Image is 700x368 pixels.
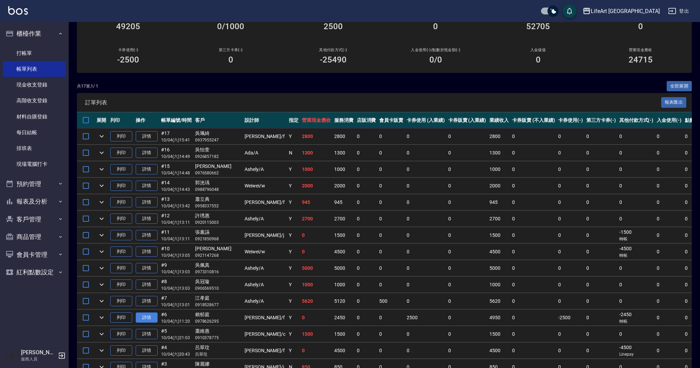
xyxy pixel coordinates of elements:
[377,161,405,177] td: 0
[243,227,287,243] td: [PERSON_NAME] /j
[3,45,66,61] a: 打帳單
[195,212,241,219] div: 許琇惠
[243,112,287,128] th: 設計師
[3,210,66,228] button: 客戶管理
[243,178,287,194] td: Weiwei /w
[661,97,687,108] button: 報表匯出
[377,277,405,293] td: 0
[77,83,98,89] p: 共 17 筆, 1 / 1
[536,55,541,65] h3: 0
[161,203,192,209] p: 10/04 (六) 13:42
[110,164,132,175] button: 列印
[287,211,300,227] td: Y
[159,194,193,210] td: #13
[217,22,244,31] h3: 0/1000
[195,278,241,285] div: 吳冠璇
[159,244,193,260] td: #10
[195,153,241,160] p: 0926857182
[159,178,193,194] td: #14
[195,196,241,203] div: 蕭立典
[488,112,510,128] th: 業績收入
[97,164,107,174] button: expand row
[110,131,132,142] button: 列印
[110,197,132,208] button: 列印
[447,145,488,161] td: 0
[510,211,556,227] td: 0
[405,260,447,276] td: 0
[195,146,241,153] div: 吳怡萱
[95,112,109,128] th: 展開
[598,48,684,52] h2: 營業現金應收
[618,277,655,293] td: 0
[195,269,241,275] p: 0973310816
[618,161,655,177] td: 0
[159,112,193,128] th: 帳單編號/時間
[97,214,107,224] button: expand row
[3,93,66,108] a: 高階收支登錄
[618,178,655,194] td: 0
[655,128,683,145] td: 0
[161,137,192,143] p: 10/04 (六) 15:41
[355,194,378,210] td: 0
[655,260,683,276] td: 0
[405,128,447,145] td: 0
[188,48,273,52] h2: 第三方卡券(-)
[591,7,660,15] div: LifeArt [GEOGRAPHIC_DATA]
[618,194,655,210] td: 0
[159,277,193,293] td: #8
[136,164,158,175] a: 詳情
[300,128,332,145] td: 2800
[332,244,355,260] td: 4500
[447,128,488,145] td: 0
[85,48,171,52] h2: 卡券使用(-)
[655,161,683,177] td: 0
[447,194,488,210] td: 0
[585,128,618,145] td: 0
[116,22,140,31] h3: 49205
[110,230,132,241] button: 列印
[287,260,300,276] td: Y
[136,296,158,307] a: 詳情
[377,112,405,128] th: 會員卡販賣
[618,211,655,227] td: 0
[110,312,132,323] button: 列印
[332,112,355,128] th: 服務消費
[488,145,510,161] td: 1300
[655,194,683,210] td: 0
[377,260,405,276] td: 0
[21,356,56,362] p: 服務人員
[510,178,556,194] td: 0
[287,178,300,194] td: Y
[447,244,488,260] td: 0
[332,145,355,161] td: 1300
[618,244,655,260] td: -4500
[97,246,107,257] button: expand row
[136,329,158,340] a: 詳情
[377,194,405,210] td: 0
[563,4,576,18] button: save
[3,193,66,210] button: 報表及分析
[159,161,193,177] td: #15
[377,178,405,194] td: 0
[97,312,107,323] button: expand row
[136,345,158,356] a: 詳情
[136,131,158,142] a: 詳情
[447,277,488,293] td: 0
[287,145,300,161] td: N
[655,178,683,194] td: 0
[405,161,447,177] td: 0
[195,262,241,269] div: 吳佩真
[243,194,287,210] td: [PERSON_NAME] /f
[510,128,556,145] td: 0
[300,211,332,227] td: 2700
[159,128,193,145] td: #17
[243,211,287,227] td: Ashely /A
[110,345,132,356] button: 列印
[377,145,405,161] td: 0
[332,293,355,309] td: 5120
[495,48,581,52] h2: 入金儲值
[3,77,66,93] a: 現金收支登錄
[3,140,66,156] a: 排班表
[161,219,192,226] p: 10/04 (六) 13:11
[161,186,192,193] p: 10/04 (六) 14:43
